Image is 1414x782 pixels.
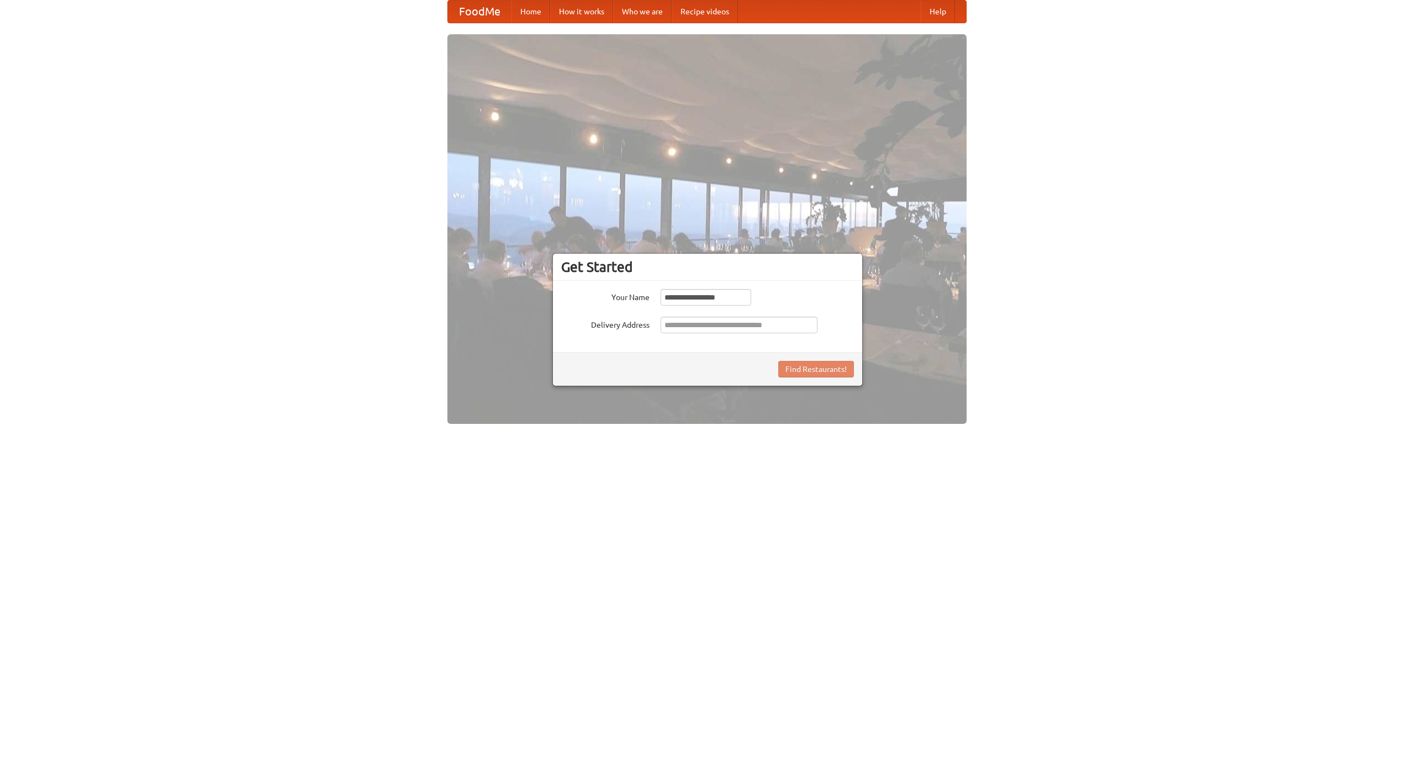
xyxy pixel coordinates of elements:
a: How it works [550,1,613,23]
h3: Get Started [561,259,854,275]
label: Delivery Address [561,317,650,330]
a: FoodMe [448,1,511,23]
label: Your Name [561,289,650,303]
a: Who we are [613,1,672,23]
button: Find Restaurants! [778,361,854,377]
a: Home [511,1,550,23]
a: Help [921,1,955,23]
a: Recipe videos [672,1,738,23]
